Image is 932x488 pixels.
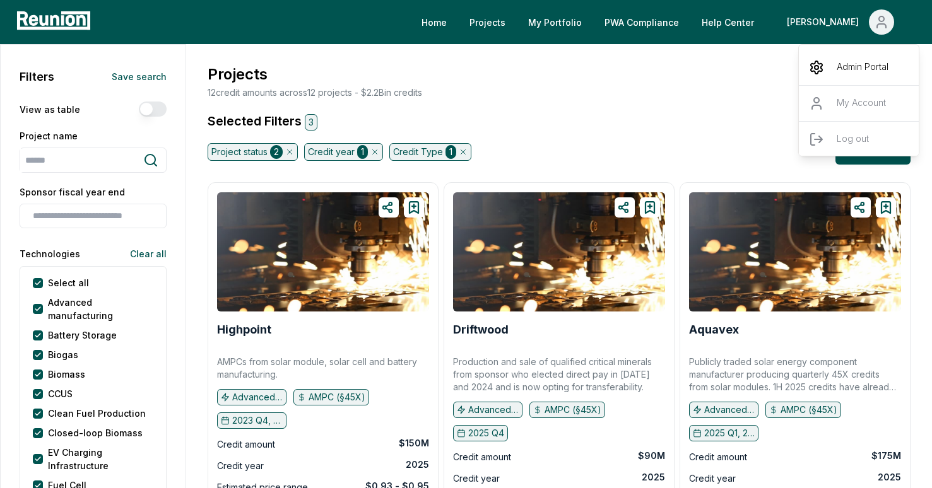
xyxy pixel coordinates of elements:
div: Credit amount [689,450,747,465]
button: Clear all [120,241,167,266]
div: Credit Type [389,143,471,161]
p: 2025 Q4 [468,427,504,439]
div: 1 [357,145,368,159]
div: Credit year [453,471,500,486]
a: Home [411,9,457,35]
button: 2025 Q4 [453,425,508,441]
label: Clean Fuel Production [48,407,146,420]
p: 2023 Q4, 2025 Q4, 2026 Q1 [232,414,283,427]
a: Highpoint [217,323,271,336]
label: Biomass [48,368,85,381]
a: PWA Compliance [594,9,689,35]
label: Project name [20,129,167,142]
label: Technologies [20,247,80,260]
a: Aquavex [689,323,739,336]
p: Advanced manufacturing [704,404,755,416]
a: Help Center [692,9,764,35]
button: [PERSON_NAME] [777,9,904,35]
label: CCUS [48,387,73,400]
p: Publicly traded solar energy component manufacturer producing quarterly 45X credits from solar mo... [689,356,901,393]
button: Save search [102,64,167,89]
a: My Portfolio [518,9,592,35]
div: Credit year [217,458,264,473]
label: Biogas [48,348,78,361]
p: AMPC (§45X) [781,404,837,416]
div: 2025 [406,458,429,471]
b: Highpoint [217,323,271,336]
label: Battery Storage [48,328,117,342]
img: Driftwood [453,192,665,311]
button: 2023 Q4, 2025 Q4, 2026 Q1 [217,412,286,429]
p: Advanced manufacturing [232,391,283,404]
a: Projects [459,9,516,35]
div: [PERSON_NAME] [799,50,920,162]
p: AMPC (§45X) [309,391,365,404]
p: Production and sale of qualified critical minerals from sponsor who elected direct pay in [DATE] ... [453,356,665,393]
label: Advanced manufacturing [48,296,153,322]
div: Project status [208,143,298,161]
p: AMPCs from solar module, solar cell and battery manufacturing. [217,356,429,381]
img: Highpoint [217,192,429,311]
div: 3 [305,114,317,131]
p: Advanced manufacturing [468,404,519,416]
a: Admin Portal [799,50,920,85]
div: $175M [871,450,901,462]
div: Credit year [689,471,736,486]
div: 2025 [878,471,901,484]
p: 2025 Q1, 2025 Q2, 2025 Q3, 2025 Q4 [704,427,755,439]
a: Driftwood [453,323,509,336]
div: Credit amount [217,437,275,452]
label: Closed-loop Biomass [48,426,143,439]
b: Aquavex [689,323,739,336]
div: 1 [445,145,456,159]
label: Select all [48,276,89,289]
div: $90M [638,450,665,462]
div: 2025 [642,471,665,484]
div: [PERSON_NAME] [787,9,864,35]
button: 2025 Q1, 2025 Q2, 2025 Q3, 2025 Q4 [689,425,758,441]
button: Advanced manufacturing [689,402,758,418]
button: Advanced manufacturing [217,389,286,405]
p: 12 credit amounts across 12 projects - $ 2.2B in credits [205,86,422,99]
div: $150M [399,437,429,450]
nav: Main [411,9,919,35]
label: View as table [20,103,80,116]
img: Aquavex [689,192,901,311]
p: Log out [837,132,869,147]
b: Driftwood [453,323,509,336]
div: Credit year [304,143,383,161]
div: 2 [270,145,283,159]
p: My Account [837,96,886,111]
button: Advanced manufacturing [453,402,522,418]
p: AMPC (§45X) [545,404,601,416]
p: Admin Portal [837,60,888,75]
label: Sponsor fiscal year end [20,185,167,199]
h4: Selected Filters [205,112,913,131]
label: EV Charging Infrastructure [48,446,153,472]
div: Credit amount [453,450,511,465]
h3: Projects [205,63,422,86]
h2: Filters [20,68,54,85]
